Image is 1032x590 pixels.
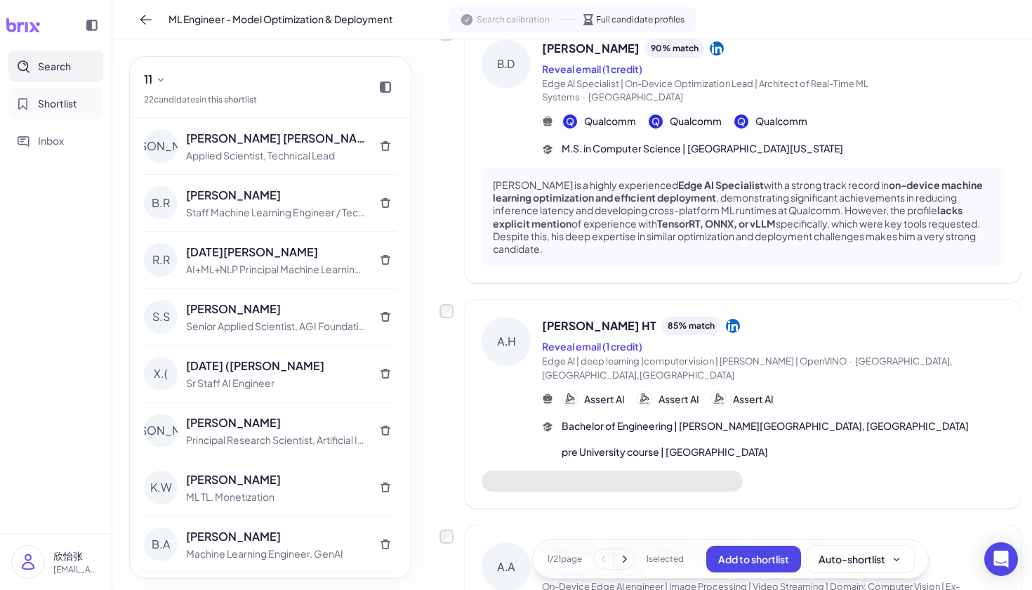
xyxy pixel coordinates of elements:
span: M.S. in Computer Science | [GEOGRAPHIC_DATA][US_STATE] [562,141,843,156]
div: ML TL, Monetization [186,490,366,504]
p: 欣怡张 [53,549,100,563]
div: Machine Learning Engineer, GenAI [186,546,366,561]
span: · [583,91,586,103]
img: 公司logo [563,392,577,406]
div: [PERSON_NAME] [PERSON_NAME] [186,130,366,147]
div: [DATE][PERSON_NAME] [186,244,366,261]
span: · [849,355,852,367]
div: [PERSON_NAME] [186,301,366,317]
div: B.D [482,39,531,88]
div: B.A [144,527,178,561]
span: Qualcomm [670,114,722,129]
span: Assert AI [733,392,774,407]
span: Search [38,59,71,74]
div: [PERSON_NAME] [144,129,178,163]
img: 公司logo [563,114,577,129]
span: Qualcomm [755,114,807,129]
img: 公司logo [637,392,651,406]
span: Add to shortlist [718,553,789,565]
strong: Edge AI Specialist [678,178,764,191]
div: [PERSON_NAME] [186,471,366,488]
span: Bachelor of Engineering | [PERSON_NAME][GEOGRAPHIC_DATA], [GEOGRAPHIC_DATA] [562,419,969,433]
div: [PERSON_NAME] [186,414,366,431]
strong: on-device machine learning optimization and efficient deployment [493,178,983,204]
div: Auto-shortlist [819,552,902,566]
div: Applied Scientist, Technical Lead [186,148,366,163]
button: Search [8,51,103,82]
img: user_logo.png [12,546,44,578]
div: Open Intercom Messenger [984,542,1018,576]
p: [EMAIL_ADDRESS][DOMAIN_NAME] [53,563,100,576]
button: Inbox [8,125,103,157]
a: this shortlist [208,94,257,105]
div: [PERSON_NAME] [144,414,178,447]
span: 1 selected [646,553,684,565]
div: [DATE] ([PERSON_NAME] [186,358,366,374]
div: AI+ML+NLP Principal Machine Learning (ML) Engineer and Senior ML Architect [186,262,366,277]
button: Add to shortlist [706,546,801,572]
span: Full candidate profiles [596,13,684,26]
button: Reveal email (1 credit) [542,62,642,77]
button: Reveal email (1 credit) [542,339,642,354]
span: Edge AI Specialist | On-Device Optimization Lead | Architect of Real-Time ML Systems [542,78,868,103]
span: Inbox [38,133,64,148]
div: Principal Research Scientist, Artificial Intelligence Solutions [186,433,366,447]
div: [PERSON_NAME] [186,528,366,545]
div: 22 candidate s in [144,93,257,106]
div: [PERSON_NAME] [186,187,366,204]
span: Search calibration [477,13,550,26]
div: 90 % match [645,39,704,58]
div: A.H [482,317,531,366]
span: [GEOGRAPHIC_DATA] [588,91,683,103]
img: 公司logo [734,114,748,129]
strong: lacks explicit mention [493,204,962,229]
span: ML Engineer - Model Optimization & Deployment [168,12,393,27]
button: Auto-shortlist [807,546,914,572]
span: Assert AI [584,392,625,407]
span: [PERSON_NAME] HT [542,317,656,334]
span: 1 / 21 page [547,553,582,565]
div: B.R [144,186,178,220]
div: 85 % match [662,317,720,335]
span: [PERSON_NAME] [542,40,640,57]
label: Add to shortlist [439,530,454,544]
p: [PERSON_NAME] is a highly experienced with a strong track record in , demonstrating significant a... [493,178,993,255]
label: Add to shortlist [439,304,454,318]
button: Shortlist [8,88,103,119]
div: R.R [144,243,178,277]
div: Senior Applied Scientist, AGI Foundations [186,319,366,334]
span: Edge AI | deep learning |computer vision | [PERSON_NAME] | OpenVINO [542,355,847,367]
img: 公司logo [649,114,663,129]
strong: TensorRT, ONNX, or vLLM [657,217,776,230]
span: Shortlist [38,96,77,111]
div: X.( [144,357,178,391]
span: 11 [144,71,152,88]
img: 公司logo [712,392,726,406]
span: pre University course | [GEOGRAPHIC_DATA] [562,445,768,459]
div: Staff Machine Learning Engineer / Tech Lead [186,205,366,220]
div: K.W [144,471,178,504]
div: S.S [144,300,178,334]
span: Assert AI [659,392,699,407]
div: Sr Staff AI Engineer [186,376,366,391]
span: Qualcomm [584,114,636,129]
button: 11 [138,68,172,91]
span: [GEOGRAPHIC_DATA],[GEOGRAPHIC_DATA],[GEOGRAPHIC_DATA] [542,355,953,381]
